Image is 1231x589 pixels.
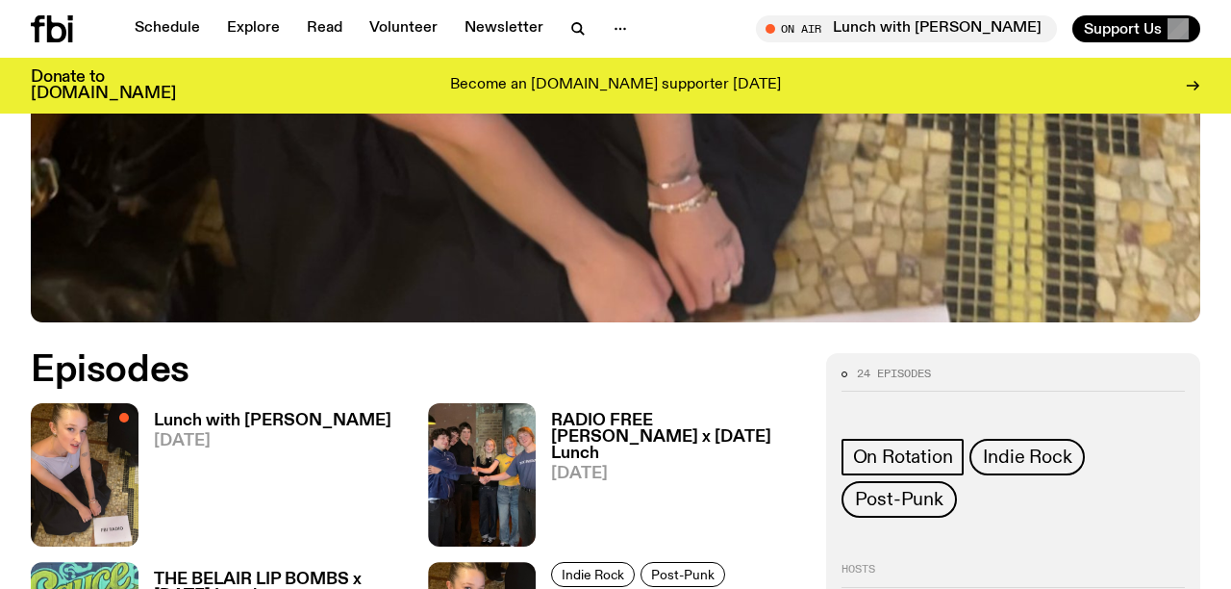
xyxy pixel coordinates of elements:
h3: Lunch with [PERSON_NAME] [154,413,391,429]
span: On Rotation [853,447,953,468]
span: Indie Rock [562,568,624,582]
h3: Donate to [DOMAIN_NAME] [31,69,176,102]
a: Explore [215,15,291,42]
span: Indie Rock [983,447,1071,468]
a: Volunteer [358,15,449,42]
a: On Rotation [842,439,965,475]
button: On AirLunch with [PERSON_NAME] [756,15,1057,42]
a: RADIO FREE [PERSON_NAME] x [DATE] Lunch[DATE] [536,413,802,547]
a: Post-Punk [842,481,957,518]
span: [DATE] [154,433,391,449]
img: RFA 4 SLC [428,403,536,547]
span: 24 episodes [857,369,931,379]
h2: Episodes [31,353,803,388]
span: Post-Punk [855,489,943,510]
a: Indie Rock [969,439,1085,475]
p: Become an [DOMAIN_NAME] supporter [DATE] [450,77,781,94]
a: Indie Rock [551,562,635,587]
a: Post-Punk [641,562,725,587]
a: Newsletter [453,15,555,42]
a: Lunch with [PERSON_NAME][DATE] [138,413,391,547]
a: Schedule [123,15,212,42]
span: [DATE] [551,466,802,482]
h3: RADIO FREE [PERSON_NAME] x [DATE] Lunch [551,413,802,462]
button: Support Us [1072,15,1200,42]
a: Read [295,15,354,42]
h2: Hosts [842,564,1185,587]
span: Support Us [1084,20,1162,38]
img: SLC lunch cover [31,403,138,547]
span: Post-Punk [651,568,715,582]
